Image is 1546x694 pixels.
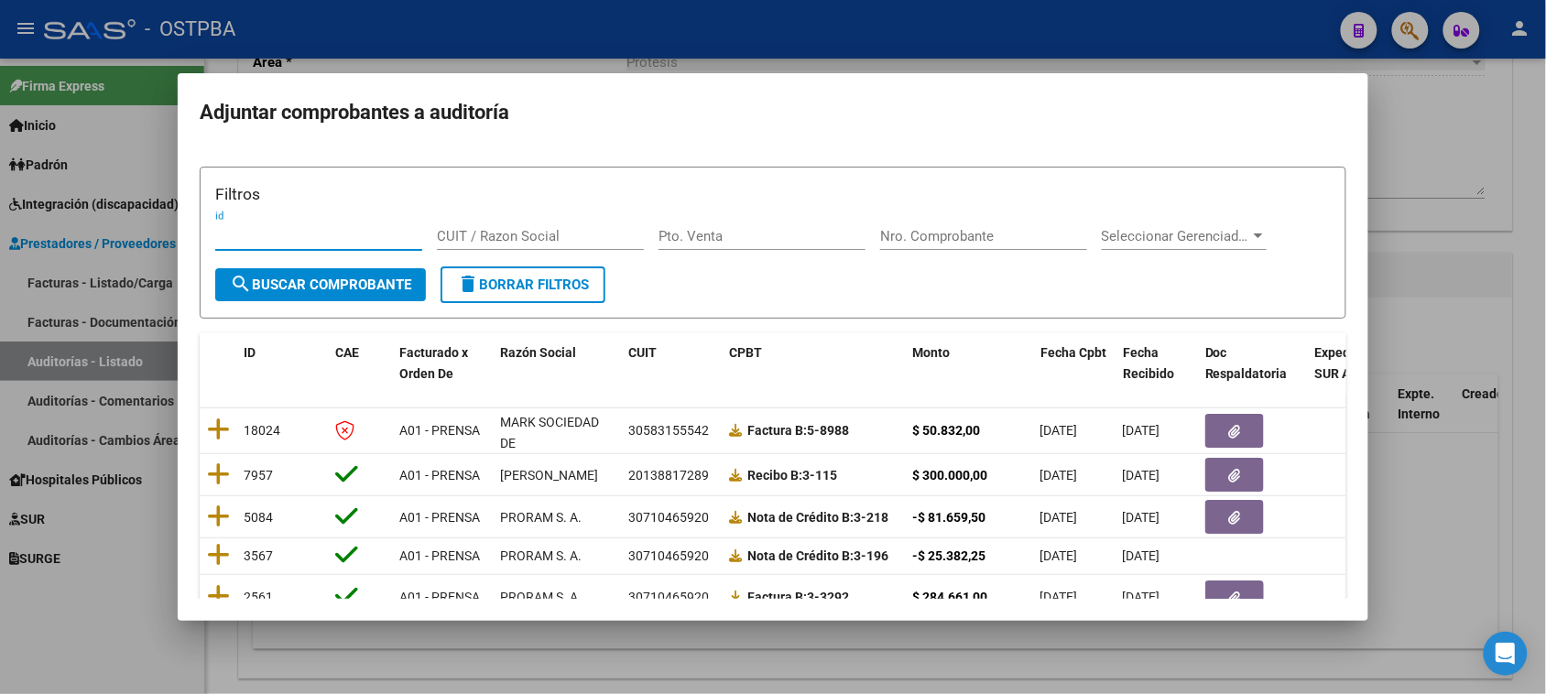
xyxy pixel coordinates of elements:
datatable-header-cell: Monto [905,333,1033,394]
button: Borrar Filtros [441,266,605,303]
span: Borrar Filtros [457,277,589,293]
datatable-header-cell: Doc Respaldatoria [1198,333,1308,394]
strong: -$ 25.382,25 [912,548,985,563]
strong: $ 284.661,00 [912,590,987,604]
span: Doc Respaldatoria [1205,345,1288,381]
strong: 3-196 [747,548,888,563]
strong: 5-8988 [747,423,849,438]
span: ID [244,345,256,360]
span: [DATE] [1040,548,1078,563]
span: [DATE] [1040,468,1078,483]
span: Factura B: [747,590,807,604]
span: 7957 [244,468,273,483]
mat-icon: search [230,273,252,295]
strong: $ 300.000,00 [912,468,987,483]
strong: 3-3292 [747,590,849,604]
span: [DATE] [1123,548,1160,563]
span: [DATE] [1123,423,1160,438]
span: 30583155542 [628,423,709,438]
datatable-header-cell: CAE [328,333,392,394]
datatable-header-cell: CUIT [621,333,722,394]
div: PRORAM S. A. [500,546,582,567]
span: Nota de Crédito B: [747,548,854,563]
span: CAE [335,345,359,360]
strong: $ 50.832,00 [912,423,980,438]
span: CPBT [729,345,762,360]
div: Open Intercom Messenger [1484,632,1528,676]
datatable-header-cell: CPBT [722,333,905,394]
datatable-header-cell: Fecha Recibido [1116,333,1198,394]
strong: 3-218 [747,510,888,525]
span: Recibo B: [747,468,802,483]
span: [DATE] [1040,510,1078,525]
span: Expediente SUR Asociado [1315,345,1397,381]
span: A01 - PRENSA [399,510,480,525]
div: PRORAM S. A. [500,507,582,528]
mat-icon: delete [457,273,479,295]
span: Buscar Comprobante [230,277,411,293]
span: [DATE] [1040,423,1078,438]
span: 3567 [244,548,273,563]
span: [DATE] [1123,590,1160,604]
strong: -$ 81.659,50 [912,510,985,525]
span: [DATE] [1040,590,1078,604]
span: A01 - PRENSA [399,548,480,563]
datatable-header-cell: Fecha Cpbt [1033,333,1116,394]
span: [DATE] [1123,468,1160,483]
h3: Filtros [215,182,1331,206]
span: 30710465920 [628,510,709,525]
datatable-header-cell: Razón Social [493,333,621,394]
div: PRORAM S. A. [500,587,582,608]
span: A01 - PRENSA [399,468,480,483]
span: 18024 [244,423,280,438]
div: MARK SOCIEDAD DE RESPONSABILIDAD LIMITADA [500,412,614,495]
span: Factura B: [747,423,807,438]
span: 30710465920 [628,590,709,604]
span: Facturado x Orden De [399,345,468,381]
span: Fecha Recibido [1123,345,1174,381]
span: A01 - PRENSA [399,423,480,438]
datatable-header-cell: ID [236,333,328,394]
span: Nota de Crédito B: [747,510,854,525]
datatable-header-cell: Expediente SUR Asociado [1308,333,1409,394]
span: 2561 [244,590,273,604]
span: 30710465920 [628,548,709,563]
span: [DATE] [1123,510,1160,525]
span: Fecha Cpbt [1040,345,1106,360]
span: A01 - PRENSA [399,590,480,604]
span: 20138817289 [628,468,709,483]
button: Buscar Comprobante [215,268,426,301]
span: Razón Social [500,345,576,360]
datatable-header-cell: Facturado x Orden De [392,333,493,394]
h2: Adjuntar comprobantes a auditoría [200,95,1346,130]
span: 5084 [244,510,273,525]
strong: 3-115 [747,468,837,483]
span: Monto [912,345,950,360]
span: Seleccionar Gerenciador [1102,228,1250,244]
span: CUIT [628,345,657,360]
div: [PERSON_NAME] [500,465,598,486]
